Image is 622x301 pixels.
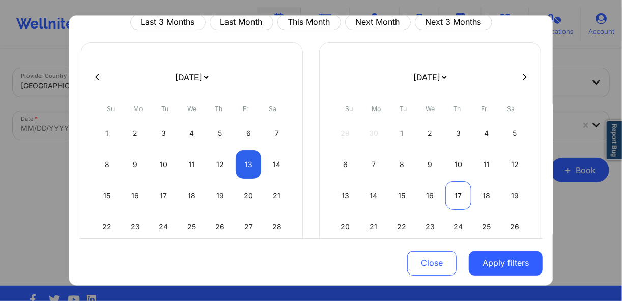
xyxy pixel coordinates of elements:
div: Wed Jul 23 2025 [417,212,443,241]
div: Tue Jun 10 2025 [151,150,177,179]
div: Mon Jul 21 2025 [361,212,387,241]
div: Wed Jul 09 2025 [417,150,443,179]
abbr: Sunday [107,105,115,113]
div: Mon Jun 02 2025 [123,119,149,148]
abbr: Saturday [269,105,277,113]
div: Thu Jun 19 2025 [207,181,233,210]
div: Fri Jul 25 2025 [474,212,500,241]
abbr: Friday [481,105,487,113]
div: Thu Jul 10 2025 [445,150,471,179]
div: Sat Jul 05 2025 [502,119,528,148]
div: Fri Jun 06 2025 [236,119,262,148]
div: Tue Jul 01 2025 [389,119,415,148]
div: Mon Jul 07 2025 [361,150,387,179]
div: Tue Jun 24 2025 [151,212,177,241]
div: Fri Jul 04 2025 [474,119,500,148]
div: Fri Jul 11 2025 [474,150,500,179]
div: Wed Jul 16 2025 [417,181,443,210]
div: Sat Jul 19 2025 [502,181,528,210]
div: Sun Jun 01 2025 [94,119,120,148]
div: Mon Jun 16 2025 [123,181,149,210]
abbr: Friday [243,105,249,113]
div: Mon Jun 09 2025 [123,150,149,179]
div: Wed Jun 04 2025 [179,119,205,148]
div: Thu Jun 26 2025 [207,212,233,241]
div: Thu Jun 05 2025 [207,119,233,148]
div: Wed Jun 18 2025 [179,181,205,210]
div: Sat Jun 28 2025 [264,212,290,241]
button: This Month [277,15,341,30]
button: Last 3 Months [130,15,206,30]
div: Sat Jul 26 2025 [502,212,528,241]
abbr: Tuesday [161,105,168,113]
div: Thu Jul 24 2025 [445,212,471,241]
div: Sun Jul 13 2025 [332,181,358,210]
div: Sun Jul 06 2025 [332,150,358,179]
div: Sat Jun 21 2025 [264,181,290,210]
div: Fri Jun 13 2025 [236,150,262,179]
div: Thu Jul 17 2025 [445,181,471,210]
div: Thu Jul 03 2025 [445,119,471,148]
div: Wed Jun 25 2025 [179,212,205,241]
abbr: Wednesday [187,105,196,113]
button: Next Month [345,15,411,30]
div: Mon Jul 14 2025 [361,181,387,210]
div: Sun Jun 22 2025 [94,212,120,241]
abbr: Thursday [215,105,223,113]
button: Last Month [210,15,273,30]
div: Sat Jul 12 2025 [502,150,528,179]
button: Apply filters [469,251,543,275]
div: Tue Jun 03 2025 [151,119,177,148]
abbr: Tuesday [400,105,407,113]
button: Next 3 Months [415,15,492,30]
div: Wed Jul 02 2025 [417,119,443,148]
div: Thu Jun 12 2025 [207,150,233,179]
abbr: Saturday [507,105,515,113]
div: Mon Jun 23 2025 [123,212,149,241]
div: Fri Jun 20 2025 [236,181,262,210]
div: Sun Jul 20 2025 [332,212,358,241]
div: Sun Jun 08 2025 [94,150,120,179]
button: Close [407,251,457,275]
div: Sat Jun 07 2025 [264,119,290,148]
div: Sat Jun 14 2025 [264,150,290,179]
div: Tue Jul 08 2025 [389,150,415,179]
div: Fri Jun 27 2025 [236,212,262,241]
div: Tue Jun 17 2025 [151,181,177,210]
abbr: Monday [133,105,143,113]
abbr: Thursday [454,105,461,113]
abbr: Sunday [346,105,353,113]
abbr: Wednesday [426,105,435,113]
abbr: Monday [372,105,381,113]
div: Wed Jun 11 2025 [179,150,205,179]
div: Fri Jul 18 2025 [474,181,500,210]
div: Sun Jun 15 2025 [94,181,120,210]
div: Tue Jul 15 2025 [389,181,415,210]
div: Tue Jul 22 2025 [389,212,415,241]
